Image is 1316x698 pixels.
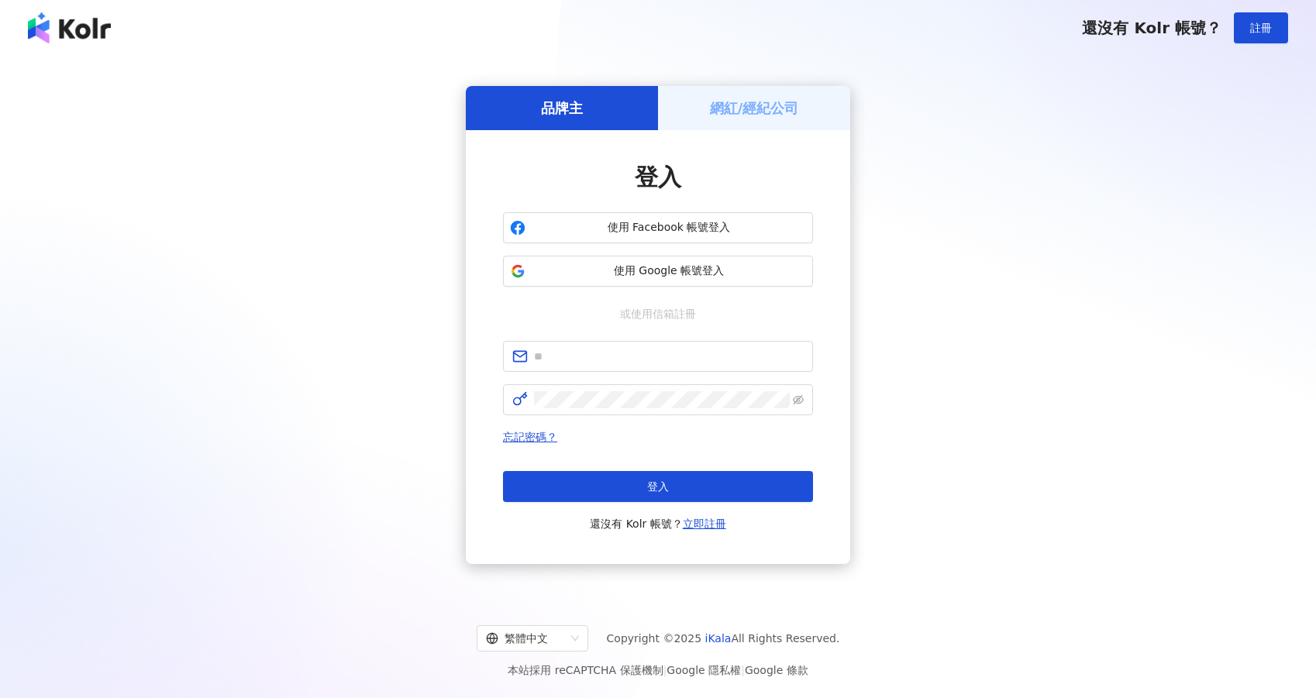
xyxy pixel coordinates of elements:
[503,431,557,443] a: 忘記密碼？
[503,471,813,502] button: 登入
[705,632,732,645] a: iKala
[532,220,806,236] span: 使用 Facebook 帳號登入
[508,661,808,679] span: 本站採用 reCAPTCHA 保護機制
[710,98,799,118] h5: 網紅/經紀公司
[503,212,813,243] button: 使用 Facebook 帳號登入
[532,263,806,279] span: 使用 Google 帳號登入
[609,305,707,322] span: 或使用信箱註冊
[503,256,813,287] button: 使用 Google 帳號登入
[635,163,681,191] span: 登入
[1234,12,1288,43] button: 註冊
[667,664,741,676] a: Google 隱私權
[683,517,726,530] a: 立即註冊
[541,98,583,118] h5: 品牌主
[647,480,669,493] span: 登入
[663,664,667,676] span: |
[486,626,565,651] div: 繁體中文
[793,394,804,405] span: eye-invisible
[1082,19,1221,37] span: 還沒有 Kolr 帳號？
[745,664,808,676] a: Google 條款
[590,514,726,533] span: 還沒有 Kolr 帳號？
[28,12,111,43] img: logo
[607,629,840,648] span: Copyright © 2025 All Rights Reserved.
[741,664,745,676] span: |
[1250,22,1272,34] span: 註冊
